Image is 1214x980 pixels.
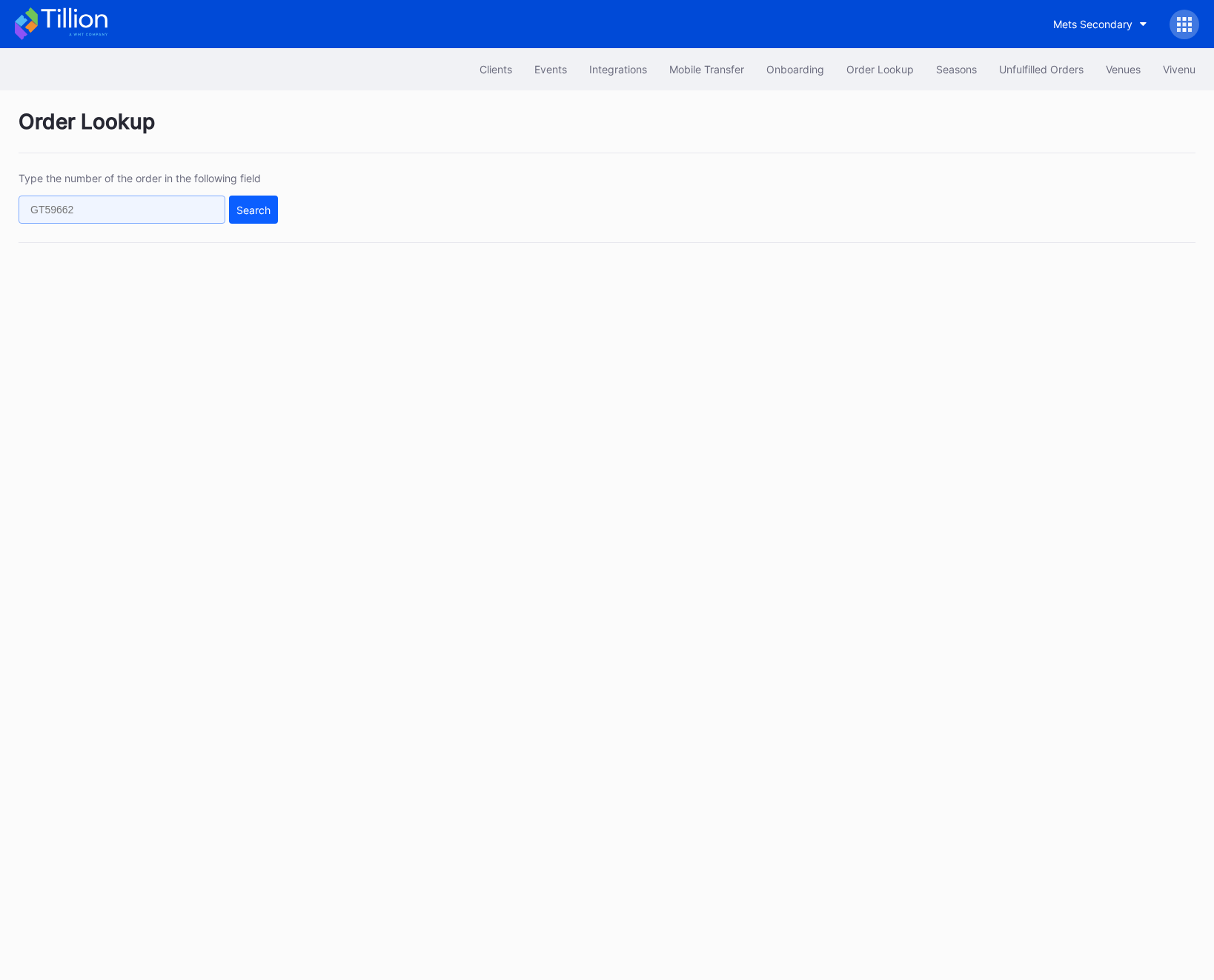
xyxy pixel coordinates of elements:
div: Order Lookup [846,63,914,76]
button: Clients [468,56,523,83]
button: Vivenu [1152,56,1207,83]
div: Seasons [936,63,977,76]
button: Integrations [578,56,658,83]
div: Clients [480,63,512,76]
button: Venues [1095,56,1152,83]
div: Type the number of the order in the following field [19,172,278,184]
div: Integrations [589,63,647,76]
div: Mobile Transfer [669,63,744,76]
div: Order Lookup [19,109,1195,153]
button: Unfulfilled Orders [988,56,1095,83]
button: Seasons [925,56,988,83]
button: Mets Secondary [1042,10,1158,38]
button: Events [523,56,578,83]
div: Venues [1106,63,1141,76]
button: Onboarding [755,56,835,83]
div: Unfulfilled Orders [999,63,1084,76]
div: Search [236,204,271,216]
div: Onboarding [766,63,824,76]
div: Vivenu [1163,63,1195,76]
div: Mets Secondary [1053,18,1132,30]
div: Events [534,63,567,76]
button: Mobile Transfer [658,56,755,83]
button: Order Lookup [835,56,925,83]
input: GT59662 [19,196,225,224]
button: Search [229,196,278,224]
